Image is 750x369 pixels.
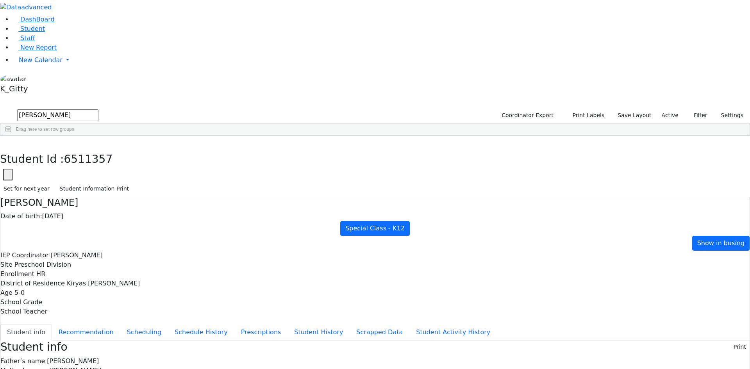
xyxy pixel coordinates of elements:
button: Print Labels [563,109,608,121]
label: IEP Coordinator [0,251,49,260]
button: Settings [711,109,747,121]
span: [PERSON_NAME] [47,357,99,365]
label: Date of birth: [0,212,42,221]
span: Staff [20,34,35,42]
span: New Calendar [19,56,62,64]
span: Student [20,25,45,32]
a: DashBoard [12,16,55,23]
button: Student Information Print [56,183,132,195]
span: [PERSON_NAME] [51,251,103,259]
span: Show in busing [697,239,745,247]
button: Coordinator Export [496,109,557,121]
button: Schedule History [168,324,234,340]
span: 6511357 [64,153,113,166]
a: Student [12,25,45,32]
div: [DATE] [0,212,750,221]
a: Staff [12,34,35,42]
label: Age [0,288,12,298]
a: New Calendar [12,52,750,68]
input: Search [17,109,98,121]
button: Print [730,341,750,353]
h3: Student info [0,340,68,354]
button: Scheduling [120,324,168,340]
span: Drag here to set row groups [16,127,74,132]
label: Father’s name [0,357,45,366]
span: 5-0 [14,289,25,296]
button: Student History [287,324,350,340]
button: Student Activity History [409,324,497,340]
button: Save Layout [614,109,655,121]
button: Filter [684,109,711,121]
span: HR [36,270,45,278]
label: School Grade [0,298,42,307]
h4: [PERSON_NAME] [0,197,750,209]
label: Enrollment [0,269,34,279]
span: Kiryas [PERSON_NAME] [67,280,140,287]
span: DashBoard [20,16,55,23]
button: Scrapped Data [350,324,409,340]
span: New Report [20,44,57,51]
label: Active [658,109,682,121]
span: Preschool Division [14,261,71,268]
button: Recommendation [52,324,120,340]
a: New Report [12,44,57,51]
button: Prescriptions [234,324,288,340]
a: Show in busing [692,236,750,251]
button: Student info [0,324,52,340]
label: District of Residence [0,279,65,288]
label: School Teacher [0,307,47,316]
a: Special Class - K12 [340,221,410,236]
label: Site [0,260,12,269]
